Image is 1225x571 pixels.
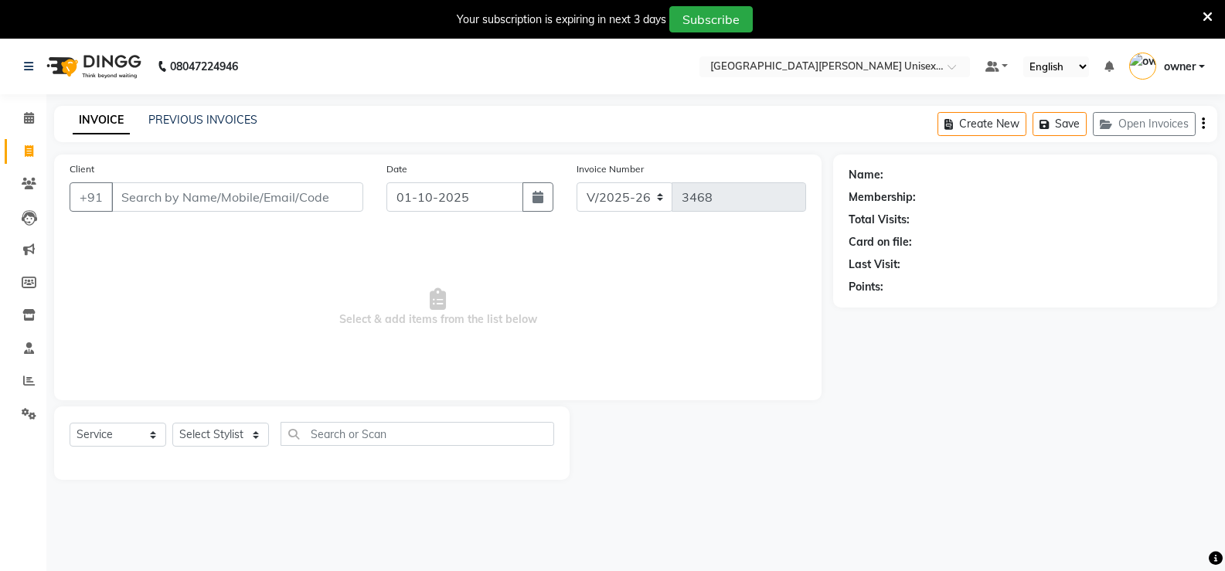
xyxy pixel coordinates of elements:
[1093,112,1196,136] button: Open Invoices
[849,212,910,228] div: Total Visits:
[1164,59,1196,75] span: owner
[1129,53,1156,80] img: owner
[937,112,1026,136] button: Create New
[1033,112,1087,136] button: Save
[70,230,806,385] span: Select & add items from the list below
[849,257,900,273] div: Last Visit:
[669,6,753,32] button: Subscribe
[111,182,363,212] input: Search by Name/Mobile/Email/Code
[849,189,916,206] div: Membership:
[849,167,883,183] div: Name:
[39,45,145,88] img: logo
[386,162,407,176] label: Date
[849,234,912,250] div: Card on file:
[577,162,644,176] label: Invoice Number
[281,422,554,446] input: Search or Scan
[70,162,94,176] label: Client
[148,113,257,127] a: PREVIOUS INVOICES
[457,12,666,28] div: Your subscription is expiring in next 3 days
[170,45,238,88] b: 08047224946
[73,107,130,134] a: INVOICE
[849,279,883,295] div: Points:
[70,182,113,212] button: +91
